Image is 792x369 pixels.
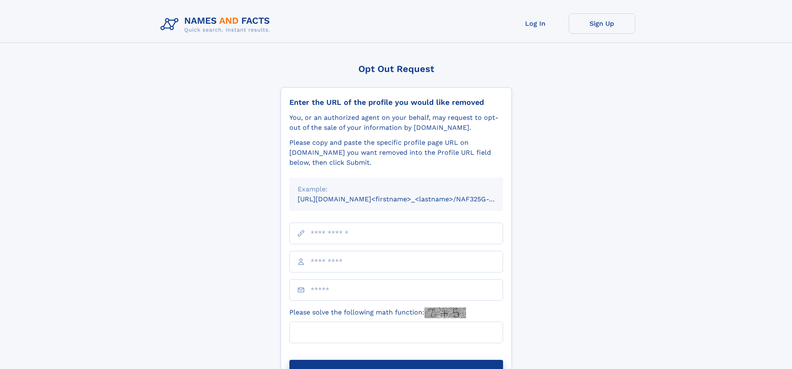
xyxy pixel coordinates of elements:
[502,13,569,34] a: Log In
[157,13,277,36] img: Logo Names and Facts
[289,138,503,168] div: Please copy and paste the specific profile page URL on [DOMAIN_NAME] you want removed into the Pr...
[281,64,512,74] div: Opt Out Request
[289,98,503,107] div: Enter the URL of the profile you would like removed
[298,184,495,194] div: Example:
[289,113,503,133] div: You, or an authorized agent on your behalf, may request to opt-out of the sale of your informatio...
[298,195,519,203] small: [URL][DOMAIN_NAME]<firstname>_<lastname>/NAF325G-xxxxxxxx
[289,307,466,318] label: Please solve the following math function:
[569,13,635,34] a: Sign Up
